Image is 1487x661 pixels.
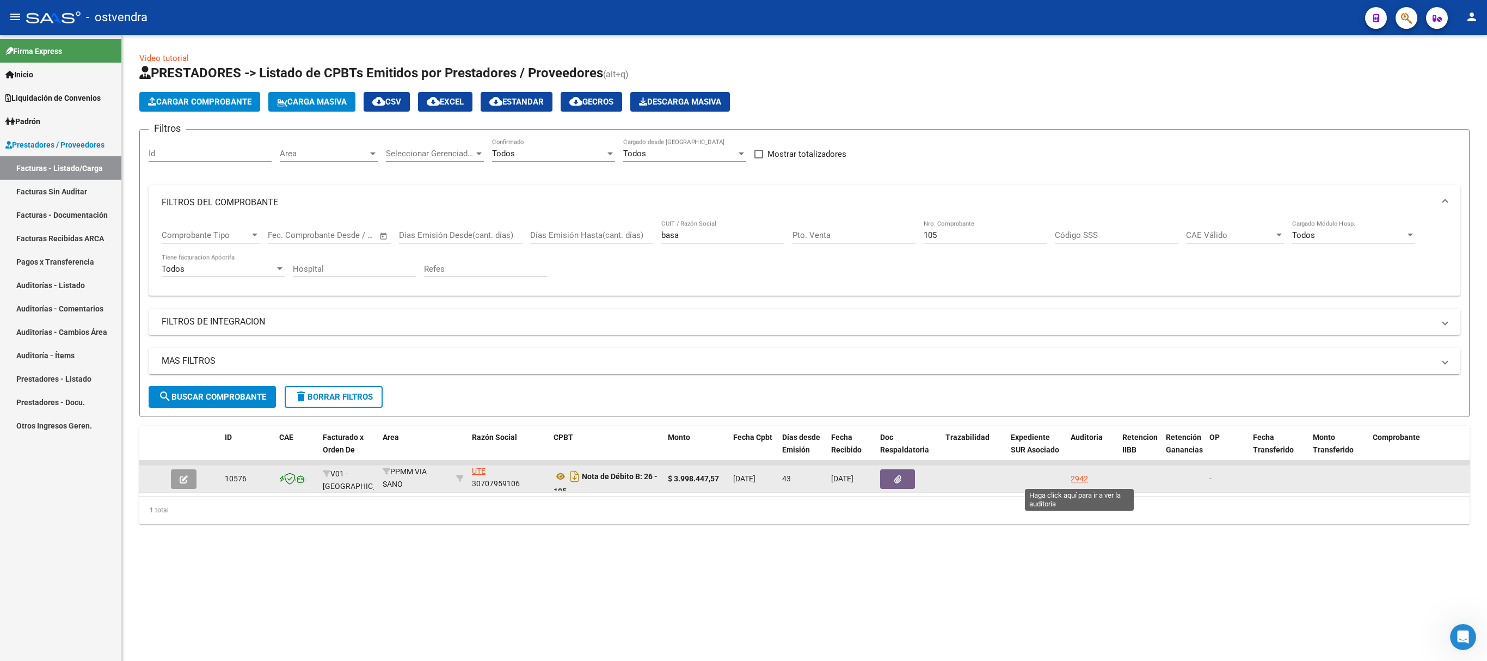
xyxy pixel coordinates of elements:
[5,139,105,151] span: Prestadores / Proveedores
[322,230,374,240] input: Fecha fin
[86,5,148,29] span: - ostvendra
[225,433,232,442] span: ID
[668,433,690,442] span: Monto
[162,197,1434,209] mat-panel-title: FILTROS DEL COMPROBANTE
[372,97,401,107] span: CSV
[1308,426,1368,474] datatable-header-cell: Monto Transferido
[663,426,729,474] datatable-header-cell: Monto
[220,426,275,474] datatable-header-cell: ID
[767,148,846,161] span: Mostrar totalizadores
[603,69,629,79] span: (alt+q)
[383,433,399,442] span: Area
[149,386,276,408] button: Buscar Comprobante
[554,433,573,442] span: CPBT
[149,309,1460,335] mat-expansion-panel-header: FILTROS DE INTEGRACION
[294,392,373,402] span: Borrar Filtros
[5,45,62,57] span: Firma Express
[554,472,658,495] strong: Nota de Débito B: 26 - 105
[225,474,247,483] span: 10576
[139,92,260,112] button: Cargar Comprobante
[158,390,171,403] mat-icon: search
[149,220,1460,296] div: FILTROS DEL COMPROBANTE
[630,92,730,112] app-download-masive: Descarga masiva de comprobantes (adjuntos)
[162,316,1434,328] mat-panel-title: FILTROS DE INTEGRACION
[378,230,390,242] button: Open calendar
[639,97,721,107] span: Descarga Masiva
[162,355,1434,367] mat-panel-title: MAS FILTROS
[364,92,410,112] button: CSV
[318,426,378,474] datatable-header-cell: Facturado x Orden De
[1118,426,1162,474] datatable-header-cell: Retencion IIBB
[733,433,772,442] span: Fecha Cpbt
[831,433,862,454] span: Fecha Recibido
[5,115,40,127] span: Padrón
[1450,624,1476,650] iframe: Intercom live chat
[472,430,531,475] span: BUENOS AIRES SERVICIOS DE SALUD BASA S.A. UTE
[1209,474,1212,483] span: -
[880,433,929,454] span: Doc Respaldatoria
[1071,433,1103,442] span: Auditoria
[9,10,22,23] mat-icon: menu
[561,92,622,112] button: Gecros
[1166,433,1203,454] span: Retención Ganancias
[427,97,464,107] span: EXCEL
[418,92,472,112] button: EXCEL
[1292,230,1315,240] span: Todos
[630,92,730,112] button: Descarga Masiva
[623,149,646,158] span: Todos
[279,433,293,442] span: CAE
[1253,433,1294,454] span: Fecha Transferido
[941,426,1006,474] datatable-header-cell: Trazabilidad
[729,426,778,474] datatable-header-cell: Fecha Cpbt
[778,426,827,474] datatable-header-cell: Días desde Emisión
[472,467,545,490] div: 30707959106
[549,426,663,474] datatable-header-cell: CPBT
[139,65,603,81] span: PRESTADORES -> Listado de CPBTs Emitidos por Prestadores / Proveedores
[5,69,33,81] span: Inicio
[468,426,549,474] datatable-header-cell: Razón Social
[472,433,517,442] span: Razón Social
[162,264,185,274] span: Todos
[1368,426,1466,474] datatable-header-cell: Comprobante
[5,92,101,104] span: Liquidación de Convenios
[489,95,502,108] mat-icon: cloud_download
[489,97,544,107] span: Estandar
[827,426,876,474] datatable-header-cell: Fecha Recibido
[1186,230,1274,240] span: CAE Válido
[1122,433,1158,454] span: Retencion IIBB
[280,149,368,158] span: Area
[876,426,941,474] datatable-header-cell: Doc Respaldatoria
[569,97,613,107] span: Gecros
[268,92,355,112] button: Carga Masiva
[139,497,1470,524] div: 1 total
[569,95,582,108] mat-icon: cloud_download
[1071,473,1088,485] div: 2942
[294,390,308,403] mat-icon: delete
[383,467,427,488] span: PPMM VIA SANO
[945,433,990,442] span: Trazabilidad
[831,474,853,483] span: [DATE]
[1249,426,1308,474] datatable-header-cell: Fecha Transferido
[568,468,582,485] i: Descargar documento
[481,92,552,112] button: Estandar
[277,97,347,107] span: Carga Masiva
[782,474,791,483] span: 43
[1465,10,1478,23] mat-icon: person
[139,53,189,63] a: Video tutorial
[1066,426,1118,474] datatable-header-cell: Auditoria
[268,230,312,240] input: Fecha inicio
[1373,433,1420,442] span: Comprobante
[733,474,755,483] span: [DATE]
[323,433,364,454] span: Facturado x Orden De
[782,433,820,454] span: Días desde Emisión
[285,386,383,408] button: Borrar Filtros
[1313,433,1354,454] span: Monto Transferido
[372,95,385,108] mat-icon: cloud_download
[149,121,186,136] h3: Filtros
[378,426,452,474] datatable-header-cell: Area
[1205,426,1249,474] datatable-header-cell: OP
[275,426,318,474] datatable-header-cell: CAE
[158,392,266,402] span: Buscar Comprobante
[149,185,1460,220] mat-expansion-panel-header: FILTROS DEL COMPROBANTE
[1011,433,1059,454] span: Expediente SUR Asociado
